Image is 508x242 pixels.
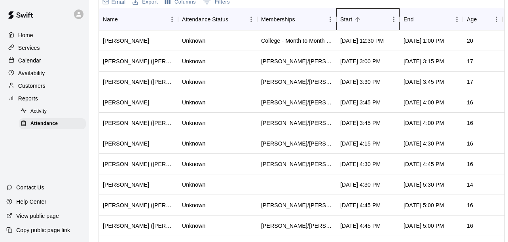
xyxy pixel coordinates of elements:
[340,119,381,127] div: Sep 18, 2025, 3:45 PM
[103,201,174,209] div: Cody Lui (Sammy Lui)
[404,201,444,209] div: Sep 18, 2025, 5:00 PM
[182,119,205,127] div: Unknown
[261,37,332,45] div: College - Month to Month Membership
[103,57,174,65] div: Will Kostka (Brian Kostka)
[261,160,332,168] div: Tom/Mike - 6 Month Unlimited Membership , Todd/Brad - 6 Month Unlimited Membership
[467,181,473,189] div: 14
[182,140,205,147] div: Unknown
[103,160,174,168] div: DALLAS NUNEZ (Dallas Nuñez)
[467,119,473,127] div: 16
[118,14,129,25] button: Sort
[19,106,86,117] div: Activity
[340,8,352,30] div: Start
[261,222,332,230] div: Tom/Mike - 6 Month Membership - 2x per week
[103,37,149,45] div: Aiden Cody
[340,37,384,45] div: Sep 18, 2025, 12:30 PM
[19,118,86,129] div: Attendance
[467,222,473,230] div: 16
[182,8,228,30] div: Attendance Status
[261,8,295,30] div: Memberships
[400,8,463,30] div: End
[182,37,205,45] div: Unknown
[340,140,381,147] div: Sep 18, 2025, 4:15 PM
[467,8,477,30] div: Age
[182,201,205,209] div: Unknown
[103,78,174,86] div: Brooks Lunger (BROOKS LUNGER)
[404,57,444,65] div: Sep 18, 2025, 3:15 PM
[182,181,205,189] div: Unknown
[295,14,306,25] button: Sort
[340,78,381,86] div: Sep 18, 2025, 3:30 PM
[467,37,473,45] div: 20
[6,29,83,41] a: Home
[477,14,488,25] button: Sort
[182,222,205,230] div: Unknown
[404,119,444,127] div: Sep 18, 2025, 4:00 PM
[451,13,463,25] button: Menu
[467,140,473,147] div: 16
[6,67,83,79] a: Availability
[261,140,332,147] div: Tom/Mike - Hybrid Membership
[257,8,336,30] div: Memberships
[467,57,473,65] div: 17
[18,57,41,64] p: Calendar
[340,160,381,168] div: Sep 18, 2025, 4:30 PM
[182,98,205,106] div: Unknown
[16,212,59,220] p: View public page
[340,201,381,209] div: Sep 18, 2025, 4:45 PM
[19,105,89,117] a: Activity
[413,14,425,25] button: Sort
[99,8,178,30] div: Name
[467,160,473,168] div: 16
[6,93,83,104] a: Reports
[261,78,332,86] div: Tom/Mike - Monthly 1x per week
[463,8,502,30] div: Age
[467,201,473,209] div: 16
[404,160,444,168] div: Sep 18, 2025, 4:45 PM
[103,119,174,127] div: Sam Bastardo (Sam Bastardo)
[340,181,381,189] div: Sep 18, 2025, 4:30 PM
[404,8,413,30] div: End
[261,57,332,65] div: Tom/Mike - 6 Month Membership - 2x per week
[340,98,381,106] div: Sep 18, 2025, 3:45 PM
[166,13,178,25] button: Menu
[182,160,205,168] div: Unknown
[340,57,381,65] div: Sep 18, 2025, 3:00 PM
[404,37,444,45] div: Sep 18, 2025, 1:00 PM
[340,222,381,230] div: Sep 18, 2025, 4:45 PM
[182,57,205,65] div: Unknown
[6,42,83,54] a: Services
[261,201,332,209] div: Todd/Brad - 6 Month Membership - 2x per week, Tom/Mike - 6 Month Membership - 2x per week
[404,98,444,106] div: Sep 18, 2025, 4:00 PM
[352,14,363,25] button: Sort
[6,55,83,66] a: Calendar
[18,31,33,39] p: Home
[491,13,502,25] button: Menu
[16,198,46,206] p: Help Center
[324,13,336,25] button: Menu
[182,78,205,86] div: Unknown
[6,80,83,92] a: Customers
[404,78,444,86] div: Sep 18, 2025, 3:45 PM
[30,108,47,115] span: Activity
[18,69,45,77] p: Availability
[178,8,257,30] div: Attendance Status
[103,140,149,147] div: Vincent Sorsaia
[30,120,58,128] span: Attendance
[18,82,45,90] p: Customers
[103,181,149,189] div: Connor Clarke
[404,222,444,230] div: Sep 18, 2025, 5:00 PM
[261,98,332,106] div: Tom/Mike - Monthly 1x per week
[103,8,118,30] div: Name
[16,183,44,191] p: Contact Us
[18,44,40,52] p: Services
[18,95,38,102] p: Reports
[19,117,89,130] a: Attendance
[245,13,257,25] button: Menu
